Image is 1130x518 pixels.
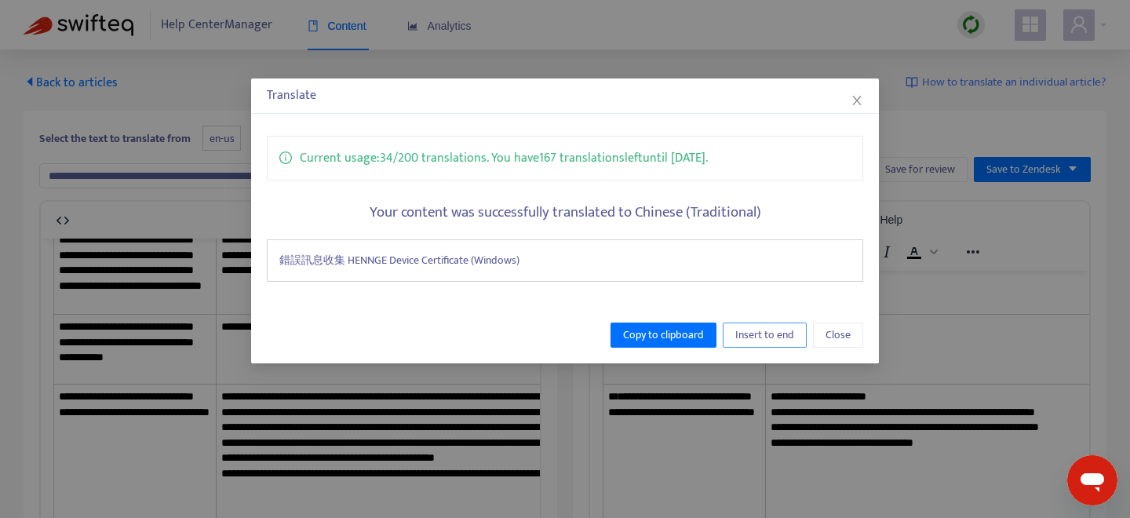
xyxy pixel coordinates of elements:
[723,323,807,348] button: Insert to end
[826,326,851,344] span: Close
[267,86,863,105] div: Translate
[267,239,863,282] div: 錯誤訊息收集 HENNGE Device Certificate (Windows)
[623,326,704,344] span: Copy to clipboard
[813,323,863,348] button: Close
[851,94,863,107] span: close
[300,148,708,168] p: Current usage: 34 / 200 translations . You have 167 translations left until [DATE] .
[611,323,716,348] button: Copy to clipboard
[735,326,794,344] span: Insert to end
[848,92,866,109] button: Close
[1067,455,1117,505] iframe: 開啟傳訊視窗按鈕，對話進行中
[279,148,292,164] span: info-circle
[267,204,863,222] h5: Your content was successfully translated to Chinese (Traditional)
